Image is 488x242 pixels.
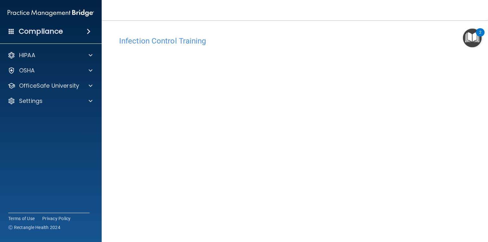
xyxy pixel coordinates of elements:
[8,7,94,19] img: PMB logo
[19,27,63,36] h4: Compliance
[119,37,471,45] h4: Infection Control Training
[8,67,92,74] a: OSHA
[463,29,482,47] button: Open Resource Center, 2 new notifications
[19,97,43,105] p: Settings
[42,215,71,222] a: Privacy Policy
[8,51,92,59] a: HIPAA
[8,215,35,222] a: Terms of Use
[8,82,92,90] a: OfficeSafe University
[479,32,481,41] div: 2
[8,97,92,105] a: Settings
[19,67,35,74] p: OSHA
[8,224,60,231] span: Ⓒ Rectangle Health 2024
[19,51,35,59] p: HIPAA
[19,82,79,90] p: OfficeSafe University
